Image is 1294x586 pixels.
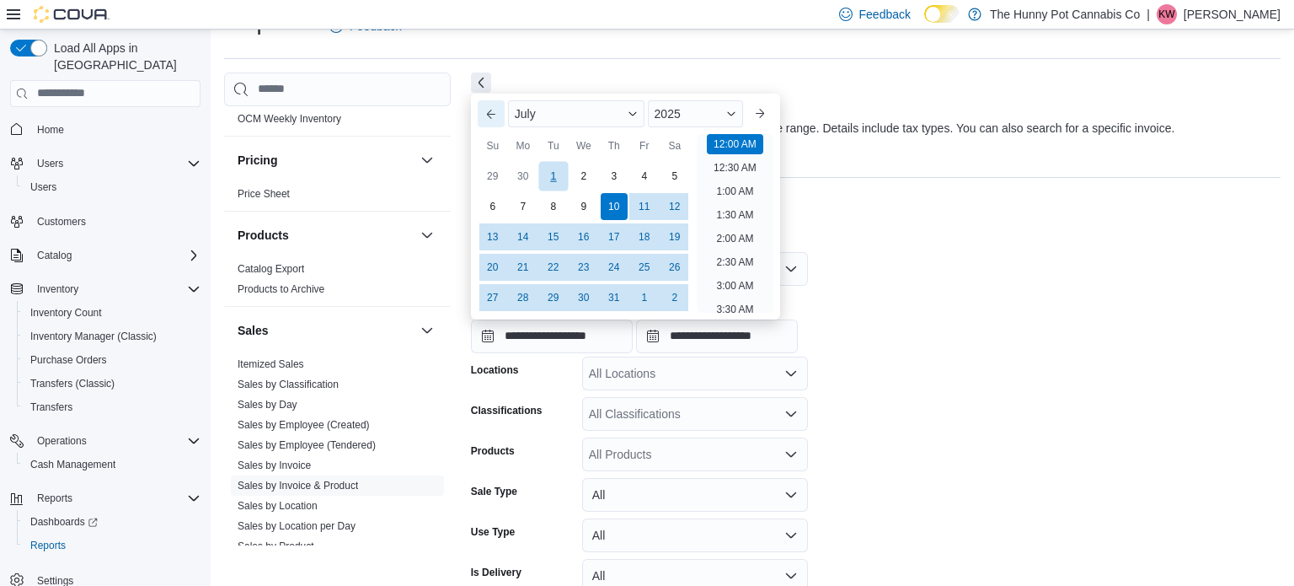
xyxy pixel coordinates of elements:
a: Purchase Orders [24,350,114,370]
button: Catalog [3,244,207,267]
div: day-14 [510,223,537,250]
input: Press the down key to enter a popover containing a calendar. Press the escape key to close the po... [471,320,633,353]
span: Sales by Employee (Created) [238,418,370,432]
span: OCM Weekly Inventory [238,112,341,126]
p: The Hunny Pot Cannabis Co [990,4,1140,24]
div: day-4 [631,163,658,190]
span: KW [1158,4,1174,24]
div: day-8 [540,193,567,220]
div: day-3 [601,163,628,190]
span: Home [30,119,201,140]
span: Customers [37,215,86,228]
div: day-16 [570,223,597,250]
span: Cash Management [30,458,115,471]
button: Reports [17,534,207,557]
span: Inventory [37,282,78,296]
a: Inventory Count [24,303,109,323]
a: Customers [30,212,93,232]
div: day-9 [570,193,597,220]
li: 12:00 AM [707,134,763,154]
input: Dark Mode [924,5,960,23]
span: Transfers (Classic) [30,377,115,390]
label: Classifications [471,404,543,417]
button: Open list of options [784,407,798,421]
label: Is Delivery [471,566,521,579]
button: Reports [30,488,79,508]
button: All [582,519,808,552]
button: Inventory [30,279,85,299]
h3: Pricing [238,152,277,169]
label: Locations [471,363,519,377]
span: Reports [37,492,72,505]
button: Pricing [417,150,437,170]
span: Inventory Manager (Classic) [30,330,157,343]
span: Sales by Employee (Tendered) [238,438,376,452]
span: Cash Management [24,454,201,475]
div: day-27 [479,284,506,311]
label: Sale Type [471,485,517,498]
button: Open list of options [784,367,798,380]
div: July, 2025 [478,161,690,313]
div: We [570,132,597,159]
span: Itemized Sales [238,358,304,371]
a: OCM Weekly Inventory [238,113,341,125]
a: Home [30,120,71,140]
span: Customers [30,211,201,232]
a: Price Sheet [238,188,290,200]
div: day-12 [661,193,688,220]
span: Inventory Count [30,306,102,320]
a: Transfers (Classic) [24,374,121,394]
div: Products [224,259,451,306]
span: Sales by Invoice & Product [238,479,358,492]
button: Transfers (Classic) [17,372,207,395]
div: day-1 [631,284,658,311]
button: Inventory [3,277,207,301]
span: Sales by Classification [238,378,339,391]
a: Sales by Employee (Created) [238,419,370,431]
span: 2025 [655,107,681,121]
span: Purchase Orders [24,350,201,370]
div: Pricing [224,184,451,211]
span: Inventory Count [24,303,201,323]
div: day-17 [601,223,628,250]
span: Operations [37,434,87,448]
span: July [515,107,536,121]
button: Previous Month [478,100,505,127]
button: Users [30,153,70,174]
div: Su [479,132,506,159]
p: [PERSON_NAME] [1184,4,1281,24]
button: Next month [746,100,773,127]
span: Products to Archive [238,282,324,296]
a: Sales by Invoice & Product [238,480,358,492]
button: Operations [30,431,94,451]
a: Sales by Invoice [238,460,311,471]
span: Sales by Location per Day [238,519,356,533]
a: Sales by Employee (Tendered) [238,439,376,451]
h3: Sales [238,322,269,339]
div: day-24 [601,254,628,281]
div: day-25 [631,254,658,281]
li: 3:00 AM [709,276,760,296]
span: Catalog [30,245,201,266]
span: Reports [24,535,201,556]
button: Pricing [238,152,414,169]
span: Feedback [859,6,911,23]
div: day-26 [661,254,688,281]
div: Button. Open the month selector. July is currently selected. [508,100,644,127]
button: Sales [238,322,414,339]
li: 12:30 AM [707,158,763,178]
div: day-28 [510,284,537,311]
span: Sales by Day [238,398,297,411]
input: Press the down key to open a popover containing a calendar. [636,320,798,353]
div: day-5 [661,163,688,190]
li: 2:00 AM [709,228,760,249]
div: day-2 [661,284,688,311]
button: Transfers [17,395,207,419]
a: Reports [24,535,72,556]
a: Catalog Export [238,263,304,275]
div: day-15 [540,223,567,250]
div: Tu [540,132,567,159]
a: Transfers [24,397,79,417]
span: Users [30,153,201,174]
span: Reports [30,488,201,508]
